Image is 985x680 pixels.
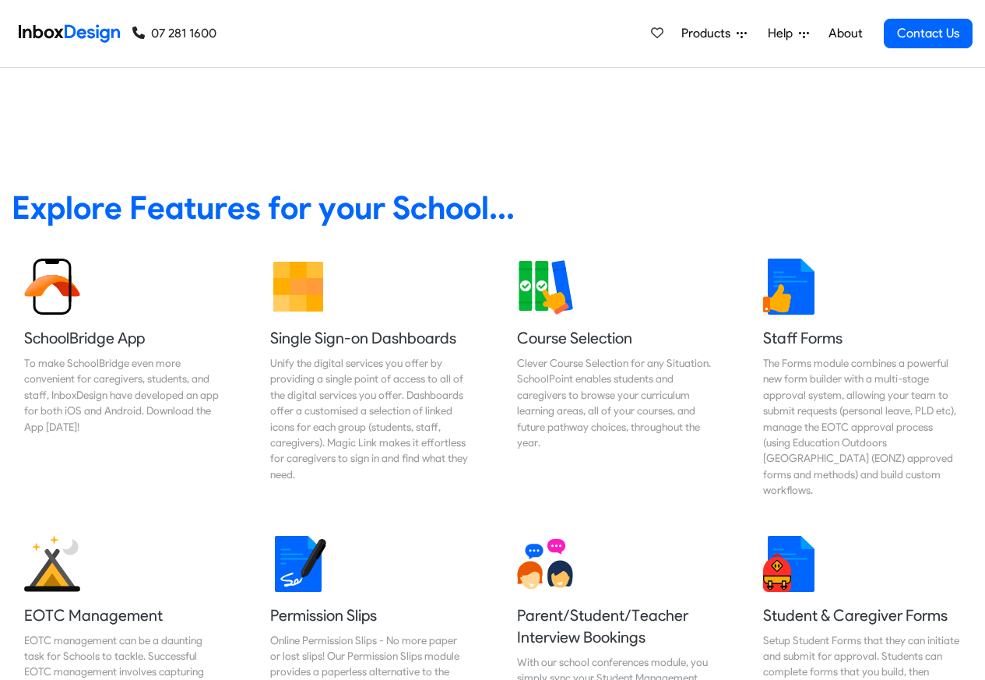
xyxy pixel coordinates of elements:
[517,259,573,315] img: 2022_01_13_icon_course_selection.svg
[12,188,973,227] heading: Explore Features for your School...
[12,246,234,511] a: SchoolBridge App To make SchoolBridge even more convenient for caregivers, students, and staff, I...
[763,259,819,315] img: 2022_01_13_icon_thumbsup.svg
[24,327,222,349] h5: SchoolBridge App
[751,246,973,511] a: Staff Forms The Forms module combines a powerful new form builder with a multi-stage approval sys...
[517,327,715,349] h5: Course Selection
[270,604,468,626] h5: Permission Slips
[768,24,799,43] span: Help
[762,18,815,49] a: Help
[763,355,961,499] div: The Forms module combines a powerful new form builder with a multi-stage approval system, allowin...
[24,536,80,592] img: 2022_01_25_icon_eonz.svg
[270,355,468,482] div: Unify the digital services you offer by providing a single point of access to all of the digital ...
[517,604,715,648] h5: Parent/Student/Teacher Interview Bookings
[763,536,819,592] img: 2022_01_13_icon_student_form.svg
[270,259,326,315] img: 2022_01_13_icon_grid.svg
[24,604,222,626] h5: EOTC Management
[763,604,961,626] h5: Student & Caregiver Forms
[517,355,715,450] div: Clever Course Selection for any Situation. SchoolPoint enables students and caregivers to browse ...
[270,327,468,349] h5: Single Sign-on Dashboards
[270,536,326,592] img: 2022_01_18_icon_signature.svg
[681,24,737,43] span: Products
[24,355,222,435] div: To make SchoolBridge even more convenient for caregivers, students, and staff, InboxDesign have d...
[675,18,753,49] a: Products
[824,18,867,49] a: About
[517,536,573,592] img: 2022_01_13_icon_conversation.svg
[24,259,80,315] img: 2022_01_13_icon_sb_app.svg
[884,19,973,48] a: Contact Us
[132,24,216,43] a: 07 281 1600
[763,327,961,349] h5: Staff Forms
[258,246,480,511] a: Single Sign-on Dashboards Unify the digital services you offer by providing a single point of acc...
[505,246,727,511] a: Course Selection Clever Course Selection for any Situation. SchoolPoint enables students and care...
